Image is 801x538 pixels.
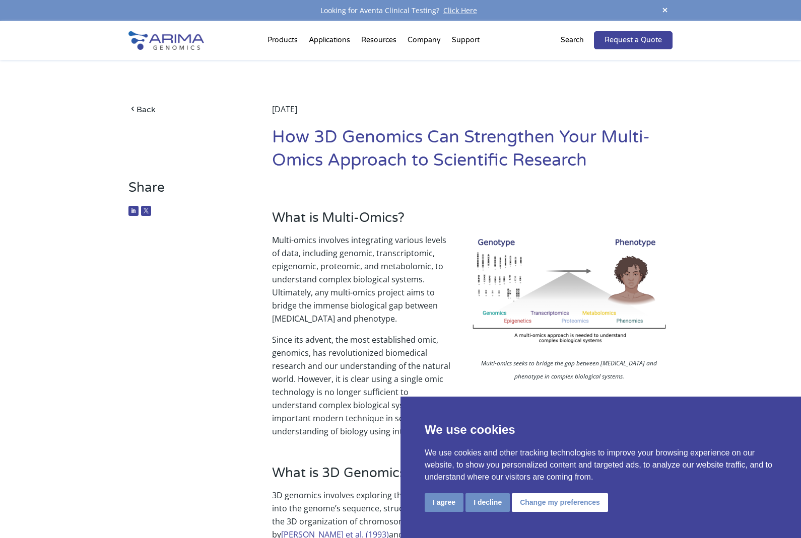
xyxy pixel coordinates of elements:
[272,126,673,180] h1: How 3D Genomics Can Strengthen Your Multi-Omics Approach to Scientific Research
[465,493,510,512] button: I decline
[272,234,673,333] p: Multi-omics involves integrating various levels of data, including genomic, transcriptomic, epige...
[272,210,673,234] h3: What is Multi-Omics?
[512,493,608,512] button: Change my preferences
[439,6,481,15] a: Click Here
[128,103,242,116] a: Back
[128,31,204,50] img: Arima-Genomics-logo
[466,357,673,386] p: Multi-omics seeks to bridge the gap between [MEDICAL_DATA] and phenotype in complex biological sy...
[128,180,242,203] h3: Share
[425,447,777,483] p: We use cookies and other tracking technologies to improve your browsing experience on our website...
[272,333,673,438] p: Since its advent, the most established omic, genomics, has revolutionized biomedical research and...
[272,465,673,489] h3: What is 3D Genomics?
[272,103,673,126] div: [DATE]
[425,421,777,439] p: We use cookies
[594,31,673,49] a: Request a Quote
[128,4,673,17] div: Looking for Aventa Clinical Testing?
[425,493,463,512] button: I agree
[561,34,584,47] p: Search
